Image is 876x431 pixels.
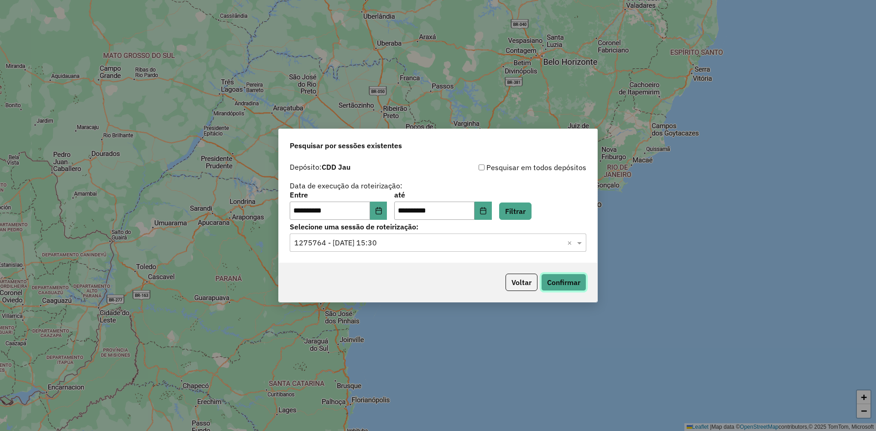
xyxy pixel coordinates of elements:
div: Pesquisar em todos depósitos [438,162,586,173]
button: Choose Date [370,202,387,220]
span: Pesquisar por sessões existentes [290,140,402,151]
strong: CDD Jau [322,162,350,171]
button: Voltar [506,274,537,291]
label: Data de execução da roteirização: [290,180,402,191]
label: Entre [290,189,387,200]
span: Clear all [567,237,575,248]
button: Filtrar [499,203,532,220]
label: até [394,189,491,200]
label: Depósito: [290,161,350,172]
label: Selecione uma sessão de roteirização: [290,221,586,232]
button: Confirmar [541,274,586,291]
button: Choose Date [474,202,492,220]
